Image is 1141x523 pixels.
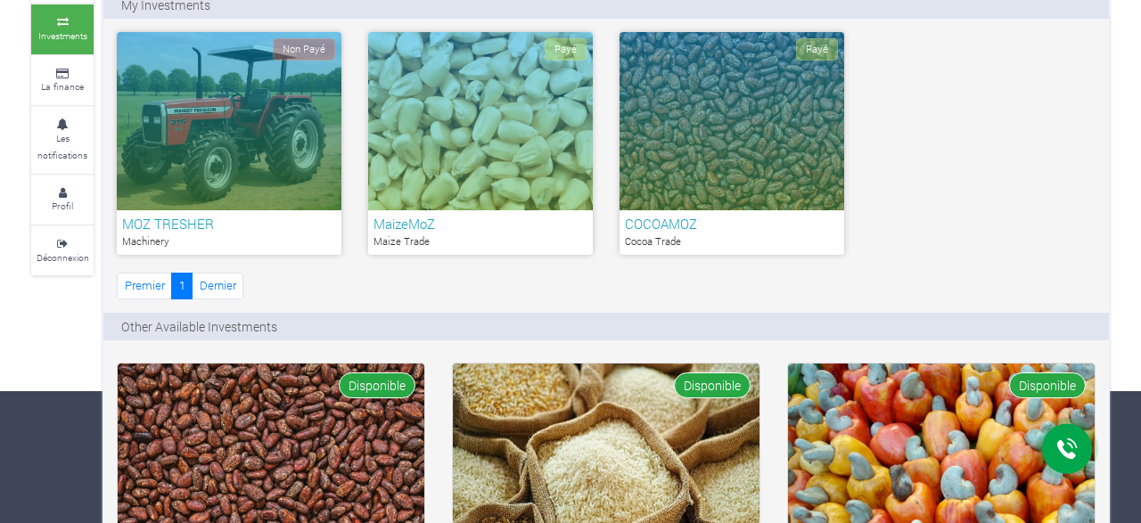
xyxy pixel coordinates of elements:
a: 1 [171,273,193,298]
h6: MaizeMoZ [373,216,587,232]
span: Disponible [674,372,751,398]
p: Other Available Investments [121,317,277,336]
span: Disponible [339,372,415,398]
a: Payé MaizeMoZ Maize Trade [368,32,593,255]
small: La finance [41,80,84,93]
p: Maize Trade [373,234,587,249]
span: Non Payé [273,38,335,61]
a: Dernier [192,273,243,298]
a: Déconnexion [31,226,94,275]
a: Premier [117,273,172,298]
span: Payé [545,38,587,61]
small: Profil [52,200,73,212]
h6: MOZ TRESHER [122,216,336,232]
a: Les notifications [31,107,94,174]
a: Payé COCOAMOZ Cocoa Trade [620,32,844,255]
span: Disponible [1009,372,1086,398]
p: Machinery [122,234,336,249]
small: Les notifications [37,132,87,162]
small: Investments [38,29,87,42]
a: Non Payé MOZ TRESHER Machinery [117,32,341,255]
a: La finance [31,56,94,105]
a: Investments [31,4,94,53]
small: Déconnexion [37,251,89,264]
h6: COCOAMOZ [625,216,839,232]
span: Payé [796,38,838,61]
nav: Page Navigation [117,273,243,298]
p: Cocoa Trade [625,234,839,249]
a: Profil [31,176,94,225]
